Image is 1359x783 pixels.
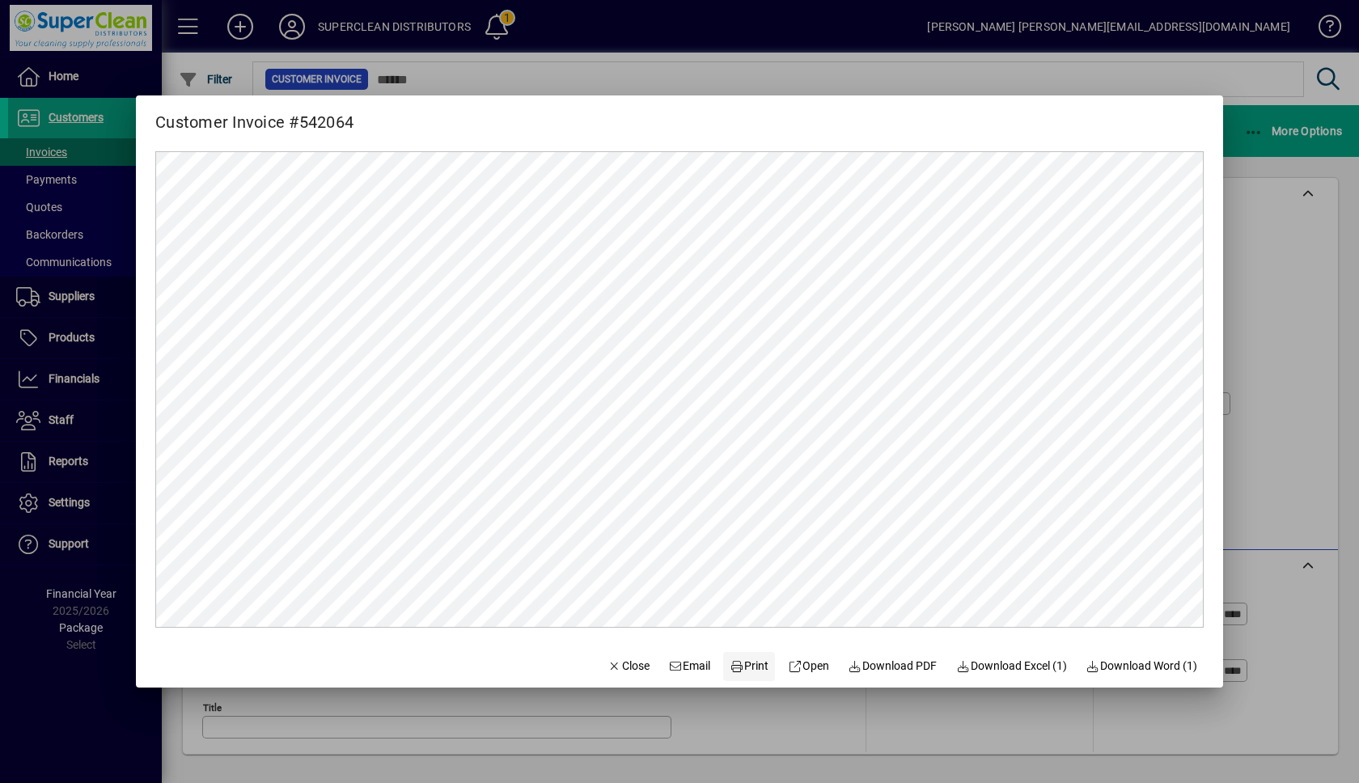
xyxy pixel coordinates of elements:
[663,652,718,681] button: Email
[608,658,650,675] span: Close
[601,652,656,681] button: Close
[781,652,836,681] a: Open
[669,658,711,675] span: Email
[950,652,1073,681] button: Download Excel (1)
[842,652,944,681] a: Download PDF
[849,658,938,675] span: Download PDF
[723,652,775,681] button: Print
[1086,658,1198,675] span: Download Word (1)
[136,95,373,135] h2: Customer Invoice #542064
[956,658,1067,675] span: Download Excel (1)
[1080,652,1204,681] button: Download Word (1)
[788,658,829,675] span: Open
[730,658,768,675] span: Print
